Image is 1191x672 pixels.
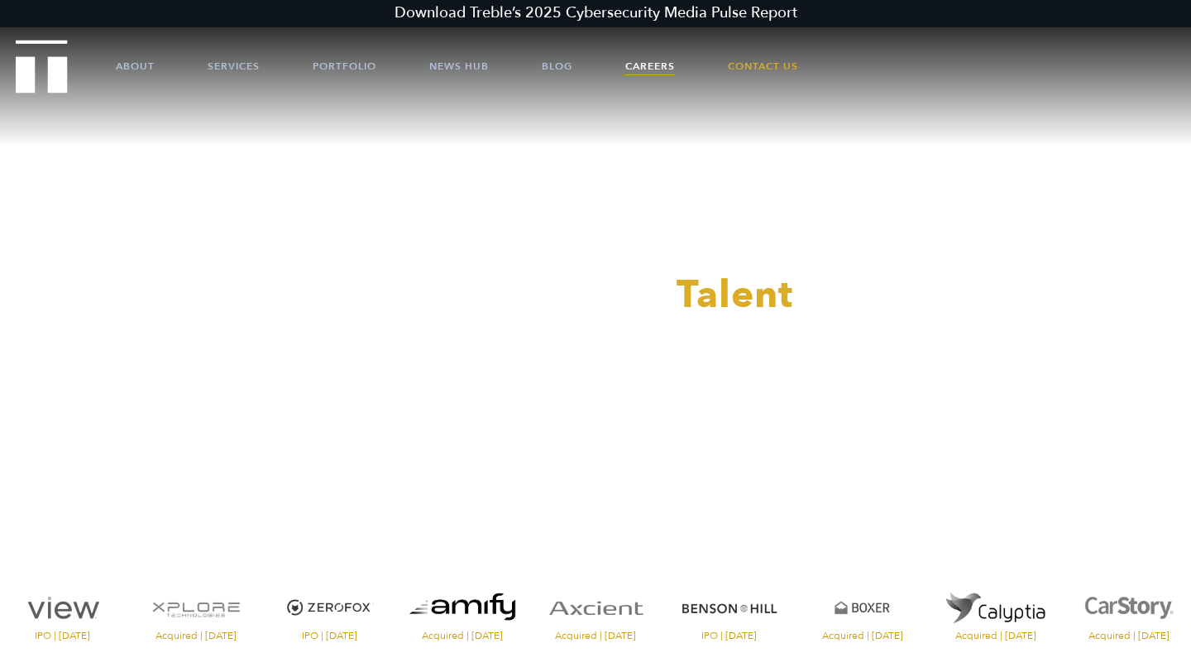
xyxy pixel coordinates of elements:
a: Portfolio [313,41,376,91]
span: Acquired | [DATE] [533,631,658,641]
span: Acquired | [DATE] [1066,631,1191,641]
span: Acquired | [DATE] [800,631,925,641]
a: Services [208,41,260,91]
a: Visit the Benson Hill website [667,581,792,641]
a: Careers [625,41,675,91]
span: Acquired | [DATE] [400,631,525,641]
img: CarStory logo [1066,581,1191,635]
a: Contact Us [728,41,798,91]
img: Treble logo [16,40,68,93]
img: ZeroFox logo [267,581,392,635]
img: XPlore logo [133,581,258,635]
span: IPO | [DATE] [267,631,392,641]
a: Visit the XPlore website [133,581,258,641]
a: Visit the ZeroFox website [267,581,392,641]
a: News Hub [429,41,489,91]
a: Visit the website [933,581,1058,641]
a: Visit the Axcient website [533,581,658,641]
img: Benson Hill logo [667,581,792,635]
span: IPO | [DATE] [667,631,792,641]
span: Talent [677,269,793,321]
span: Acquired | [DATE] [933,631,1058,641]
a: Visit the website [400,581,525,641]
a: Blog [542,41,572,91]
a: Visit the Boxer website [800,581,925,641]
img: Boxer logo [800,581,925,635]
img: Axcient logo [533,581,658,635]
a: Visit the CarStory website [1066,581,1191,641]
span: Acquired | [DATE] [133,631,258,641]
a: About [116,41,155,91]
